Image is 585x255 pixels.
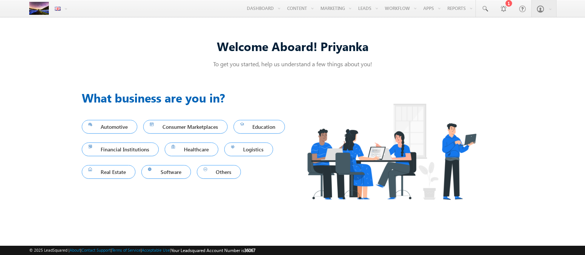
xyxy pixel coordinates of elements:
a: Contact Support [81,248,111,252]
span: Real Estate [88,167,129,177]
a: Terms of Service [112,248,141,252]
span: Financial Institutions [88,144,152,154]
h3: What business are you in? [82,89,293,107]
span: Education [240,122,279,132]
p: To get you started, help us understand a few things about you! [82,60,504,68]
a: Acceptable Use [142,248,170,252]
span: Consumer Marketplaces [150,122,221,132]
span: © 2025 LeadSquared | | | | | [29,247,255,254]
span: Software [148,167,184,177]
div: Welcome Aboard! Priyanka [82,38,504,54]
span: Healthcare [171,144,212,154]
span: 36067 [244,248,255,253]
span: Others [204,167,235,177]
img: Industry.png [293,89,490,214]
span: Your Leadsquared Account Number is [171,248,255,253]
img: Custom Logo [29,2,49,15]
span: Logistics [231,144,267,154]
a: About [70,248,80,252]
span: Automotive [88,122,131,132]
